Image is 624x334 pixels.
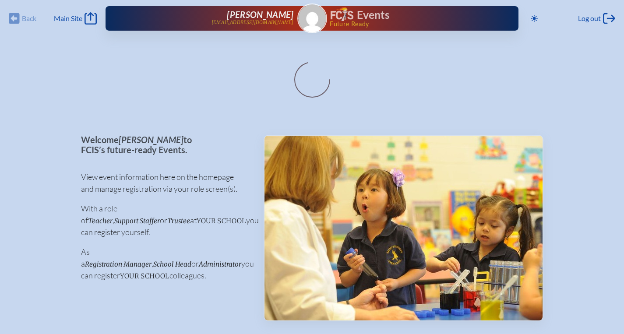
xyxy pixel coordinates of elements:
span: Main Site [54,14,82,23]
span: Future Ready [330,21,490,27]
span: Trustee [167,217,190,225]
span: Teacher [88,217,113,225]
span: Registration Manager [85,260,152,268]
span: Log out [578,14,601,23]
p: As a , or you can register colleagues. [81,246,250,281]
div: FCIS Events — Future ready [331,7,491,27]
span: your school [120,272,169,280]
span: School Head [153,260,191,268]
p: [EMAIL_ADDRESS][DOMAIN_NAME] [212,20,294,25]
img: Gravatar [298,4,326,32]
span: Support Staffer [114,217,160,225]
a: Gravatar [297,4,327,33]
a: Main Site [54,12,97,25]
p: Welcome to FCIS’s future-ready Events. [81,135,250,155]
img: Events [264,136,543,320]
a: [PERSON_NAME][EMAIL_ADDRESS][DOMAIN_NAME] [134,10,294,27]
p: With a role of , or at you can register yourself. [81,203,250,238]
p: View event information here on the homepage and manage registration via your role screen(s). [81,171,250,195]
span: [PERSON_NAME] [119,134,183,145]
span: Administrator [199,260,241,268]
span: [PERSON_NAME] [227,9,293,20]
span: your school [197,217,246,225]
